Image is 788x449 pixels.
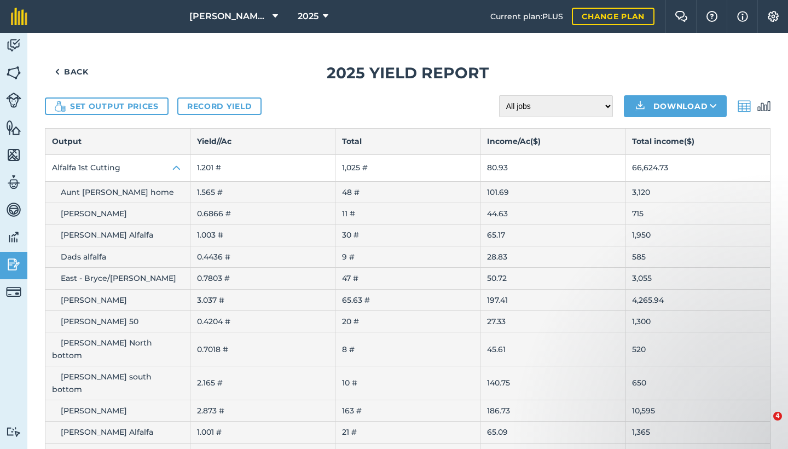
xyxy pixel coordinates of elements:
[45,155,190,181] button: Alfalfa 1st Cutting
[298,10,318,23] span: 2025
[61,316,138,326] span: [PERSON_NAME] 50
[572,8,654,25] a: Change plan
[335,225,480,246] td: 30 #
[45,61,99,83] a: Back
[52,338,152,360] span: [PERSON_NAME] North bottom
[480,366,625,400] td: 140.75
[335,246,480,267] td: 9 #
[189,10,268,23] span: [PERSON_NAME] Hay Farm
[335,289,480,310] td: 65.63 #
[190,181,335,203] td: 1.565 #
[335,181,480,203] td: 48 #
[480,203,625,225] td: 44.63
[335,129,480,154] th: Total
[480,332,625,366] td: 45.61
[61,252,106,262] span: Dads alfalfa
[625,422,770,443] td: 1,365
[705,11,719,22] img: A question mark icon
[737,10,748,23] img: svg+xml;base64,PHN2ZyB4bWxucz0iaHR0cDovL3d3dy53My5vcmcvMjAwMC9zdmciIHdpZHRoPSIxNyIgaGVpZ2h0PSIxNy...
[773,412,782,421] span: 4
[480,225,625,246] td: 65.17
[61,406,127,416] span: [PERSON_NAME]
[625,154,770,181] td: 66,624.73
[675,11,688,22] img: Two speech bubbles overlapping with the left bubble in the forefront
[480,422,625,443] td: 65.09
[61,209,127,218] span: [PERSON_NAME]
[335,366,480,400] td: 10 #
[6,256,21,273] img: svg+xml;base64,PD94bWwgdmVyc2lvbj0iMS4wIiBlbmNvZGluZz0idXRmLTgiPz4KPCEtLSBHZW5lcmF0b3I6IEFkb2JlIE...
[751,412,777,438] iframe: Intercom live chat
[480,311,625,332] td: 27.33
[6,119,21,136] img: svg+xml;base64,PHN2ZyB4bWxucz0iaHR0cDovL3d3dy53My5vcmcvMjAwMC9zdmciIHdpZHRoPSI1NiIgaGVpZ2h0PSI2MC...
[190,203,335,225] td: 0.6866 #
[11,8,27,25] img: fieldmargin Logo
[480,154,625,181] td: 80.93
[61,230,153,240] span: [PERSON_NAME] Alfalfa
[61,273,176,283] span: East - Bryce/[PERSON_NAME]
[52,372,152,394] span: [PERSON_NAME] south bottom
[335,311,480,332] td: 20 #
[480,268,625,289] td: 50.72
[335,268,480,289] td: 47 #
[624,95,727,117] button: Download
[190,246,335,267] td: 0.4436 #
[190,332,335,366] td: 0.7018 #
[61,427,153,437] span: [PERSON_NAME] Alfalfa
[6,202,21,218] img: svg+xml;base64,PD94bWwgdmVyc2lvbj0iMS4wIiBlbmNvZGluZz0idXRmLTgiPz4KPCEtLSBHZW5lcmF0b3I6IEFkb2JlIE...
[55,101,66,112] img: Icon showing money bag and coins
[480,129,625,154] th: Income / Ac ( $ )
[177,97,262,115] a: Record yield
[480,400,625,421] td: 186.73
[170,162,183,175] img: Icon representing open state
[190,225,335,246] td: 1.003 #
[55,65,60,78] img: svg+xml;base64,PHN2ZyB4bWxucz0iaHR0cDovL3d3dy53My5vcmcvMjAwMC9zdmciIHdpZHRoPSI5IiBoZWlnaHQ9IjI0Ii...
[757,100,770,113] img: svg+xml;base64,PD94bWwgdmVyc2lvbj0iMS4wIiBlbmNvZGluZz0idXRmLTgiPz4KPCEtLSBHZW5lcmF0b3I6IEFkb2JlIE...
[45,129,190,154] th: Output
[190,400,335,421] td: 2.873 #
[335,154,480,181] td: 1,025 #
[625,181,770,203] td: 3,120
[45,97,169,115] button: Set output prices
[6,147,21,163] img: svg+xml;base64,PHN2ZyB4bWxucz0iaHR0cDovL3d3dy53My5vcmcvMjAwMC9zdmciIHdpZHRoPSI1NiIgaGVpZ2h0PSI2MC...
[61,295,127,305] span: [PERSON_NAME]
[767,11,780,22] img: A cog icon
[480,181,625,203] td: 101.69
[190,422,335,443] td: 1.001 #
[738,100,751,113] img: svg+xml;base64,PD94bWwgdmVyc2lvbj0iMS4wIiBlbmNvZGluZz0idXRmLTgiPz4KPCEtLSBHZW5lcmF0b3I6IEFkb2JlIE...
[190,129,335,154] th: Yield/ / Ac
[190,289,335,310] td: 3.037 #
[335,422,480,443] td: 21 #
[335,400,480,421] td: 163 #
[61,187,174,197] span: Aunt [PERSON_NAME] home
[335,203,480,225] td: 11 #
[6,229,21,245] img: svg+xml;base64,PD94bWwgdmVyc2lvbj0iMS4wIiBlbmNvZGluZz0idXRmLTgiPz4KPCEtLSBHZW5lcmF0b3I6IEFkb2JlIE...
[6,174,21,191] img: svg+xml;base64,PD94bWwgdmVyc2lvbj0iMS4wIiBlbmNvZGluZz0idXRmLTgiPz4KPCEtLSBHZW5lcmF0b3I6IEFkb2JlIE...
[625,129,770,154] th: Total income ( $ )
[190,268,335,289] td: 0.7803 #
[335,332,480,366] td: 8 #
[480,289,625,310] td: 197.41
[45,61,770,85] h1: 2025 Yield report
[190,311,335,332] td: 0.4204 #
[6,427,21,437] img: svg+xml;base64,PD94bWwgdmVyc2lvbj0iMS4wIiBlbmNvZGluZz0idXRmLTgiPz4KPCEtLSBHZW5lcmF0b3I6IEFkb2JlIE...
[6,37,21,54] img: svg+xml;base64,PD94bWwgdmVyc2lvbj0iMS4wIiBlbmNvZGluZz0idXRmLTgiPz4KPCEtLSBHZW5lcmF0b3I6IEFkb2JlIE...
[190,154,335,181] td: 1.201 #
[480,246,625,267] td: 28.83
[634,100,647,113] img: Download icon
[490,10,563,22] span: Current plan : PLUS
[190,366,335,400] td: 2.165 #
[6,93,21,108] img: svg+xml;base64,PD94bWwgdmVyc2lvbj0iMS4wIiBlbmNvZGluZz0idXRmLTgiPz4KPCEtLSBHZW5lcmF0b3I6IEFkb2JlIE...
[6,65,21,81] img: svg+xml;base64,PHN2ZyB4bWxucz0iaHR0cDovL3d3dy53My5vcmcvMjAwMC9zdmciIHdpZHRoPSI1NiIgaGVpZ2h0PSI2MC...
[6,284,21,300] img: svg+xml;base64,PD94bWwgdmVyc2lvbj0iMS4wIiBlbmNvZGluZz0idXRmLTgiPz4KPCEtLSBHZW5lcmF0b3I6IEFkb2JlIE...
